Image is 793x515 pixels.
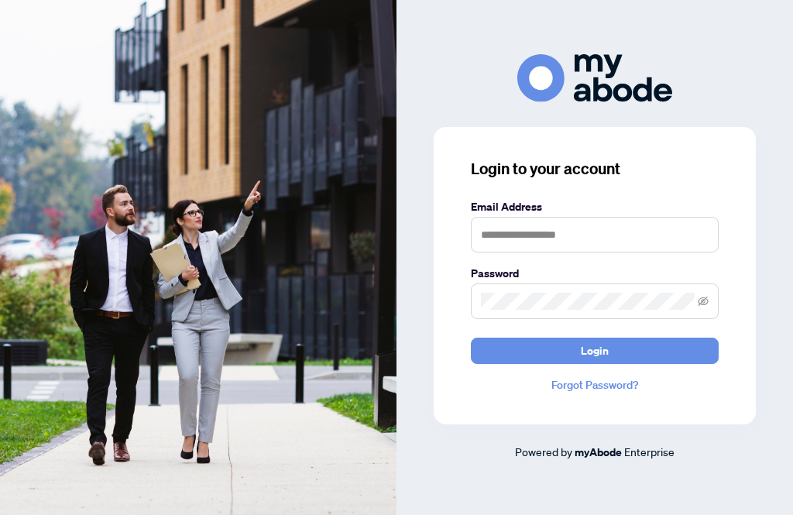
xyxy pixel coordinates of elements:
[698,296,709,307] span: eye-invisible
[515,445,572,458] span: Powered by
[471,198,719,215] label: Email Address
[575,444,622,461] a: myAbode
[624,445,675,458] span: Enterprise
[471,376,719,393] a: Forgot Password?
[471,338,719,364] button: Login
[517,54,672,101] img: ma-logo
[471,265,719,282] label: Password
[581,338,609,363] span: Login
[471,158,719,180] h3: Login to your account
